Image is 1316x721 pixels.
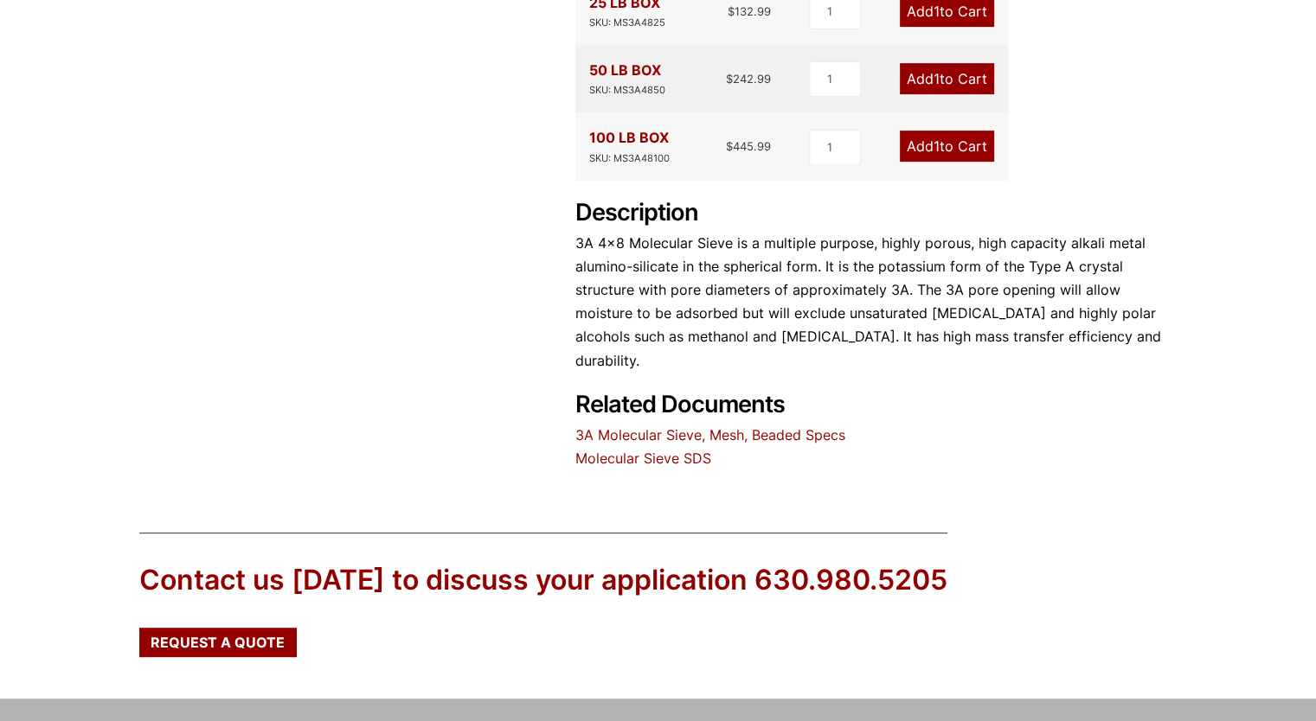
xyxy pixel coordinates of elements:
a: Request a Quote [139,628,297,657]
span: $ [726,139,733,153]
div: SKU: MS3A4825 [589,15,665,31]
div: 100 LB BOX [589,126,670,166]
bdi: 132.99 [728,4,771,18]
span: Request a Quote [151,635,285,649]
p: 3A 4×8 Molecular Sieve is a multiple purpose, highly porous, high capacity alkali metal alumino-s... [575,232,1178,373]
div: SKU: MS3A4850 [589,82,665,99]
span: 1 [934,70,940,87]
a: Add1to Cart [900,131,994,162]
bdi: 445.99 [726,139,771,153]
bdi: 242.99 [726,72,771,86]
div: Contact us [DATE] to discuss your application 630.980.5205 [139,561,947,600]
div: 50 LB BOX [589,59,665,99]
span: $ [728,4,735,18]
span: 1 [934,137,940,155]
span: 1 [934,3,940,20]
h2: Description [575,199,1178,227]
div: SKU: MS3A48100 [589,150,670,167]
a: 3A Molecular Sieve, Mesh, Beaded Specs [575,426,845,443]
a: Add1to Cart [900,63,994,94]
span: $ [726,72,733,86]
a: Molecular Sieve SDS [575,450,711,467]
